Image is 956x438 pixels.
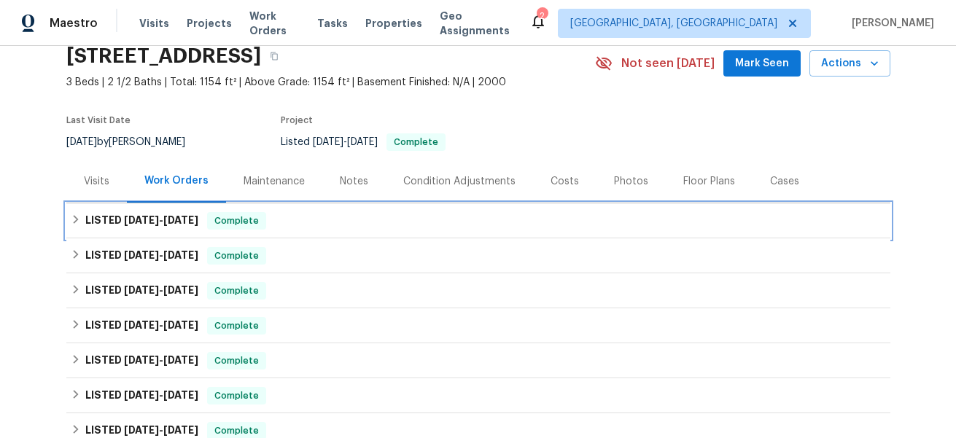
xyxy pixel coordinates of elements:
[66,49,261,63] h2: [STREET_ADDRESS]
[85,247,198,265] h6: LISTED
[403,174,516,189] div: Condition Adjustments
[124,250,159,260] span: [DATE]
[209,318,265,333] span: Complete
[770,174,799,189] div: Cases
[66,343,890,378] div: LISTED [DATE]-[DATE]Complete
[124,250,198,260] span: -
[124,425,198,435] span: -
[124,215,159,225] span: [DATE]
[124,390,159,400] span: [DATE]
[124,425,159,435] span: [DATE]
[209,283,265,298] span: Complete
[163,390,198,400] span: [DATE]
[281,116,313,125] span: Project
[735,55,789,73] span: Mark Seen
[244,174,305,189] div: Maintenance
[124,215,198,225] span: -
[66,273,890,308] div: LISTED [DATE]-[DATE]Complete
[163,215,198,225] span: [DATE]
[85,282,198,300] h6: LISTED
[124,285,198,295] span: -
[85,212,198,230] h6: LISTED
[124,320,159,330] span: [DATE]
[209,353,265,368] span: Complete
[66,116,131,125] span: Last Visit Date
[66,75,595,90] span: 3 Beds | 2 1/2 Baths | Total: 1154 ft² | Above Grade: 1154 ft² | Basement Finished: N/A | 2000
[85,352,198,369] h6: LISTED
[846,16,934,31] span: [PERSON_NAME]
[85,387,198,404] h6: LISTED
[683,174,735,189] div: Floor Plans
[723,50,801,77] button: Mark Seen
[249,9,300,38] span: Work Orders
[84,174,109,189] div: Visits
[124,355,159,365] span: [DATE]
[313,137,343,147] span: [DATE]
[209,249,265,263] span: Complete
[66,137,97,147] span: [DATE]
[163,320,198,330] span: [DATE]
[144,173,209,188] div: Work Orders
[85,317,198,335] h6: LISTED
[340,174,368,189] div: Notes
[537,9,547,23] div: 2
[66,238,890,273] div: LISTED [DATE]-[DATE]Complete
[163,250,198,260] span: [DATE]
[163,285,198,295] span: [DATE]
[551,174,579,189] div: Costs
[621,56,715,71] span: Not seen [DATE]
[209,214,265,228] span: Complete
[388,138,444,146] span: Complete
[317,18,348,28] span: Tasks
[347,137,378,147] span: [DATE]
[66,133,203,151] div: by [PERSON_NAME]
[66,203,890,238] div: LISTED [DATE]-[DATE]Complete
[124,390,198,400] span: -
[163,425,198,435] span: [DATE]
[124,320,198,330] span: -
[50,16,98,31] span: Maestro
[440,9,512,38] span: Geo Assignments
[209,388,265,403] span: Complete
[809,50,890,77] button: Actions
[124,355,198,365] span: -
[261,43,287,69] button: Copy Address
[209,423,265,438] span: Complete
[124,285,159,295] span: [DATE]
[163,355,198,365] span: [DATE]
[821,55,879,73] span: Actions
[570,16,777,31] span: [GEOGRAPHIC_DATA], [GEOGRAPHIC_DATA]
[187,16,232,31] span: Projects
[66,378,890,413] div: LISTED [DATE]-[DATE]Complete
[313,137,378,147] span: -
[614,174,648,189] div: Photos
[66,308,890,343] div: LISTED [DATE]-[DATE]Complete
[365,16,422,31] span: Properties
[139,16,169,31] span: Visits
[281,137,446,147] span: Listed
